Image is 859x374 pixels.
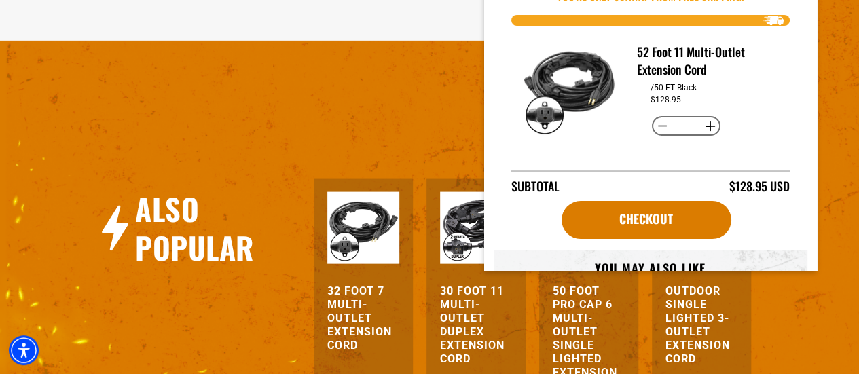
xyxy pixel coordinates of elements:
[665,284,737,366] a: Outdoor Single Lighted 3-Outlet Extension Cord
[729,178,790,196] div: $128.95 USD
[135,189,273,267] h2: Also Popular
[651,83,697,92] dd: /50 FT Black
[522,43,617,138] img: black
[637,43,779,78] h3: 52 Foot 11 Multi-Outlet Extension Cord
[651,96,681,105] dd: $128.95
[515,261,786,277] h3: You may also like
[673,115,699,138] input: Quantity for 52 Foot 11 Multi-Outlet Extension Cord
[327,192,399,264] img: black
[511,178,560,196] div: Subtotal
[440,192,512,264] img: black
[327,284,399,352] a: 32 Foot 7 Multi-Outlet Extension Cord
[562,202,731,240] a: cart
[440,284,512,366] a: 30 Foot 11 Multi-Outlet Duplex Extension Cord
[9,335,39,365] div: Accessibility Menu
